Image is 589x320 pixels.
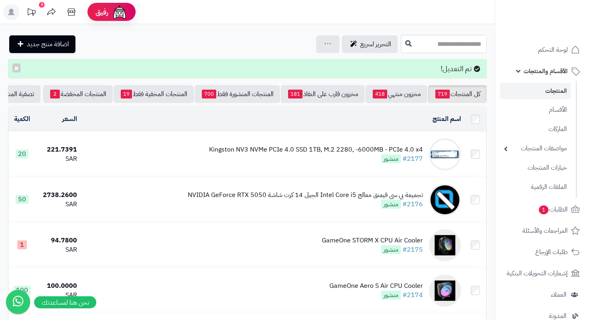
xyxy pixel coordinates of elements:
a: كل المنتجات719 [428,85,487,103]
a: المنتجات المخفضة2 [43,85,113,103]
span: المراجعات والأسئلة [522,225,568,236]
div: Kingston NV3 NVMe PCIe 4.0 SSD 1TB, M.2 2280, -6000MB - PCIe 4.0 x4 [209,145,423,154]
div: SAR [39,245,77,254]
span: طلبات الإرجاع [535,246,568,258]
a: مواصفات المنتجات [500,140,571,157]
button: × [12,64,20,72]
a: العملاء [500,285,584,304]
span: رفيق [95,7,108,17]
a: طلبات الإرجاع [500,242,584,262]
span: 1 [538,205,549,215]
a: الكمية [14,114,30,124]
span: لوحة التحكم [538,44,568,55]
a: المراجعات والأسئلة [500,221,584,240]
img: logo-2.png [534,7,581,24]
a: مخزون منتهي418 [366,85,427,103]
div: GameOne STORM X CPU Air Cooler [322,236,423,245]
div: SAR [39,200,77,209]
a: التحرير لسريع [342,35,398,53]
div: 100.0000 [39,281,77,291]
img: Kingston NV3 NVMe PCIe 4.0 SSD 1TB, M.2 2280, -6000MB - PCIe 4.0 x4 [429,138,461,170]
a: خيارات المنتجات [500,159,571,176]
a: اضافة منتج جديد [9,35,75,53]
span: 2 [50,90,60,98]
span: 19 [121,90,132,98]
div: 9 [39,2,45,8]
a: المنتجات المنشورة فقط700 [195,85,280,103]
img: GameOne STORM X CPU Air Cooler [429,229,461,261]
span: إشعارات التحويلات البنكية [507,268,568,279]
img: GameOne Aero S Air CPU Cooler [429,275,461,307]
a: المنتجات [500,83,571,99]
a: تحديثات المنصة [21,4,41,22]
div: 221.7391 [39,145,77,154]
span: 20 [16,150,28,158]
a: لوحة التحكم [500,40,584,59]
span: 719 [435,90,450,98]
span: العملاء [551,289,567,300]
span: 50 [16,195,28,204]
a: الطلبات1 [500,200,584,219]
a: #2176 [402,199,423,209]
span: 700 [202,90,216,98]
span: التحرير لسريع [360,39,391,49]
div: تم التعديل! [8,59,487,78]
div: 2738.2600 [39,191,77,200]
span: منشور [381,200,401,209]
a: اسم المنتج [433,114,461,124]
span: 181 [288,90,303,98]
a: الماركات [500,121,571,138]
span: 1 [17,240,27,249]
div: GameOne Aero S Air CPU Cooler [329,281,423,291]
div: تجميعة بي سي قيمنق معالج Intel Core i5 الجيل 14 كرت شاشة NVIDIA GeForce RTX 5050 [188,191,423,200]
a: #2177 [402,154,423,164]
span: 100 [14,286,30,295]
a: #2175 [402,245,423,254]
div: SAR [39,291,77,300]
img: تجميعة بي سي قيمنق معالج Intel Core i5 الجيل 14 كرت شاشة NVIDIA GeForce RTX 5050 [429,184,461,216]
a: المنتجات المخفية فقط19 [114,85,194,103]
a: مخزون قارب على النفاذ181 [281,85,365,103]
span: منشور [381,154,401,163]
span: الأقسام والمنتجات [524,66,568,77]
div: 94.7800 [39,236,77,245]
div: SAR [39,154,77,164]
span: اضافة منتج جديد [27,39,69,49]
a: إشعارات التحويلات البنكية [500,264,584,283]
a: الملفات الرقمية [500,178,571,196]
img: ai-face.png [112,4,128,20]
a: #2174 [402,290,423,300]
a: الأقسام [500,101,571,119]
span: منشور [381,245,401,254]
span: 418 [373,90,387,98]
span: منشور [381,291,401,299]
span: الطلبات [538,204,568,215]
a: السعر [62,114,77,124]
